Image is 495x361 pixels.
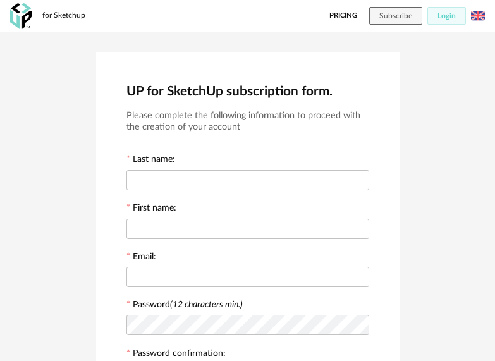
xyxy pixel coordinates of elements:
[126,204,176,215] label: First name:
[369,7,422,25] button: Subscribe
[133,300,243,309] label: Password
[126,110,369,133] h3: Please complete the following information to proceed with the creation of your account
[329,7,357,25] a: Pricing
[126,83,369,100] h2: UP for SketchUp subscription form.
[10,3,32,29] img: OXP
[126,349,226,360] label: Password confirmation:
[379,12,412,20] span: Subscribe
[427,7,466,25] button: Login
[471,9,485,23] img: us
[437,12,456,20] span: Login
[126,252,156,264] label: Email:
[126,155,175,166] label: Last name:
[170,300,243,309] i: (12 characters min.)
[42,11,85,21] div: for Sketchup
